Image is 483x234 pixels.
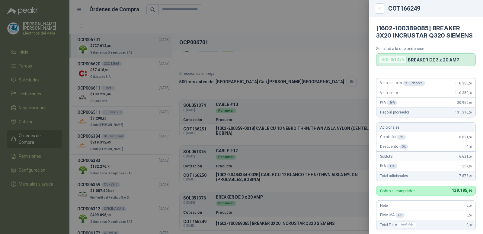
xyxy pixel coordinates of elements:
[376,171,475,181] div: Total adicionales
[376,46,476,51] p: Solicitud a la que pertenece
[468,174,472,178] span: ,99
[455,81,472,85] span: 110.350
[380,189,415,193] p: Cobro al comprador
[455,110,472,114] span: 131.316
[466,145,472,149] span: 0
[396,213,405,218] div: 0 %
[468,223,472,227] span: ,00
[380,154,393,159] span: Subtotal
[468,155,472,158] span: ,00
[466,213,472,217] span: 0
[408,57,459,62] p: BREAKER DE 3 x 20 AMP
[403,81,425,86] div: x 1 Unidades
[459,174,472,178] span: 7.878
[380,203,388,208] span: Flete
[380,100,397,105] span: IVA
[380,81,425,86] span: Valor unitario
[380,144,408,149] span: Descuento
[380,91,398,95] span: Valor bruto
[399,144,408,149] div: 0 %
[452,188,472,193] span: 139.195
[398,221,416,229] div: Incluido
[468,204,472,207] span: ,00
[397,135,406,140] div: 6 %
[468,101,472,104] span: ,50
[380,221,417,229] span: Total Flete
[468,145,472,149] span: ,00
[376,5,383,12] button: Close
[468,91,472,95] span: ,00
[468,165,472,168] span: ,99
[379,56,407,63] div: SOL051376
[380,135,406,140] span: Comisión
[380,110,409,114] span: Pago al proveedor
[459,154,472,159] span: 6.621
[376,25,476,39] h4: [1602-100389085] BREAKER 3X20 INCRUSTAR Q320 SIEMENS
[387,164,398,169] div: 19 %
[376,123,475,132] div: Adicionales
[466,223,472,227] span: 0
[468,111,472,114] span: ,50
[466,203,472,208] span: 0
[387,100,398,105] div: 19 %
[457,101,472,105] span: 20.966
[455,91,472,95] span: 110.350
[380,213,405,218] span: Flete IVA
[468,136,472,139] span: ,00
[388,5,476,12] div: COT166249
[468,214,472,217] span: ,00
[459,135,472,139] span: 6.621
[459,164,472,168] span: 1.257
[380,164,397,169] span: IVA
[467,189,472,193] span: ,49
[468,82,472,85] span: ,00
